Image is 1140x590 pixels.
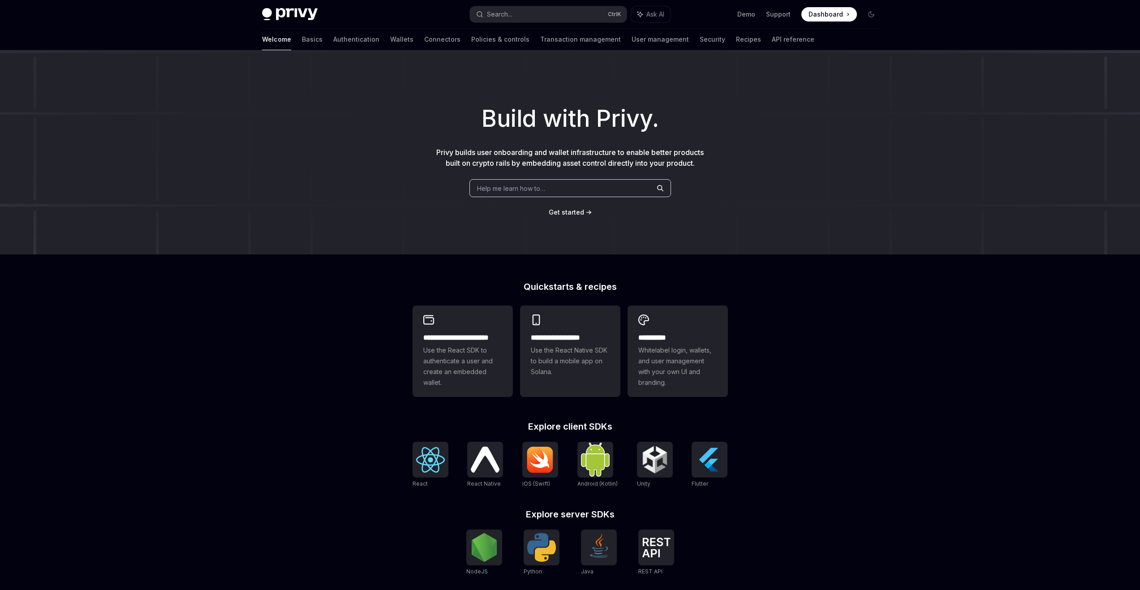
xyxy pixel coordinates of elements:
[585,533,613,562] img: Java
[413,422,728,431] h2: Explore client SDKs
[531,345,610,377] span: Use the React Native SDK to build a mobile app on Solana.
[864,7,878,22] button: Toggle dark mode
[577,480,618,487] span: Android (Kotlin)
[637,442,673,488] a: UnityUnity
[302,29,323,50] a: Basics
[637,480,650,487] span: Unity
[522,442,558,488] a: iOS (Swift)iOS (Swift)
[471,447,499,472] img: React Native
[638,568,662,575] span: REST API
[801,7,857,22] a: Dashboard
[390,29,413,50] a: Wallets
[809,10,843,19] span: Dashboard
[466,530,502,576] a: NodeJSNodeJS
[522,480,550,487] span: iOS (Swift)
[14,101,1126,136] h1: Build with Privy.
[524,568,542,575] span: Python
[262,29,291,50] a: Welcome
[631,6,671,22] button: Ask AI
[772,29,814,50] a: API reference
[477,184,545,193] span: Help me learn how to…
[608,11,621,18] span: Ctrl K
[540,29,621,50] a: Transaction management
[641,445,669,474] img: Unity
[577,442,618,488] a: Android (Kotlin)Android (Kotlin)
[638,530,674,576] a: REST APIREST API
[471,29,529,50] a: Policies & controls
[413,480,428,487] span: React
[436,148,704,168] span: Privy builds user onboarding and wallet infrastructure to enable better products built on crypto ...
[628,306,728,397] a: **** *****Whitelabel login, wallets, and user management with your own UI and branding.
[413,442,448,488] a: ReactReact
[581,530,617,576] a: JavaJava
[581,443,610,476] img: Android (Kotlin)
[262,8,318,21] img: dark logo
[549,208,584,217] a: Get started
[700,29,725,50] a: Security
[487,9,512,20] div: Search...
[333,29,379,50] a: Authentication
[470,533,499,562] img: NodeJS
[642,538,671,557] img: REST API
[520,306,620,397] a: **** **** **** ***Use the React Native SDK to build a mobile app on Solana.
[695,445,724,474] img: Flutter
[467,480,501,487] span: React Native
[524,530,559,576] a: PythonPython
[466,568,488,575] span: NodeJS
[413,510,728,519] h2: Explore server SDKs
[413,282,728,291] h2: Quickstarts & recipes
[692,480,708,487] span: Flutter
[549,208,584,216] span: Get started
[467,442,503,488] a: React NativeReact Native
[424,29,460,50] a: Connectors
[581,568,594,575] span: Java
[632,29,689,50] a: User management
[470,6,627,22] button: Search...CtrlK
[527,533,556,562] img: Python
[638,345,717,388] span: Whitelabel login, wallets, and user management with your own UI and branding.
[692,442,727,488] a: FlutterFlutter
[646,10,664,19] span: Ask AI
[423,345,502,388] span: Use the React SDK to authenticate a user and create an embedded wallet.
[736,29,761,50] a: Recipes
[526,446,555,473] img: iOS (Swift)
[416,447,445,473] img: React
[737,10,755,19] a: Demo
[766,10,791,19] a: Support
